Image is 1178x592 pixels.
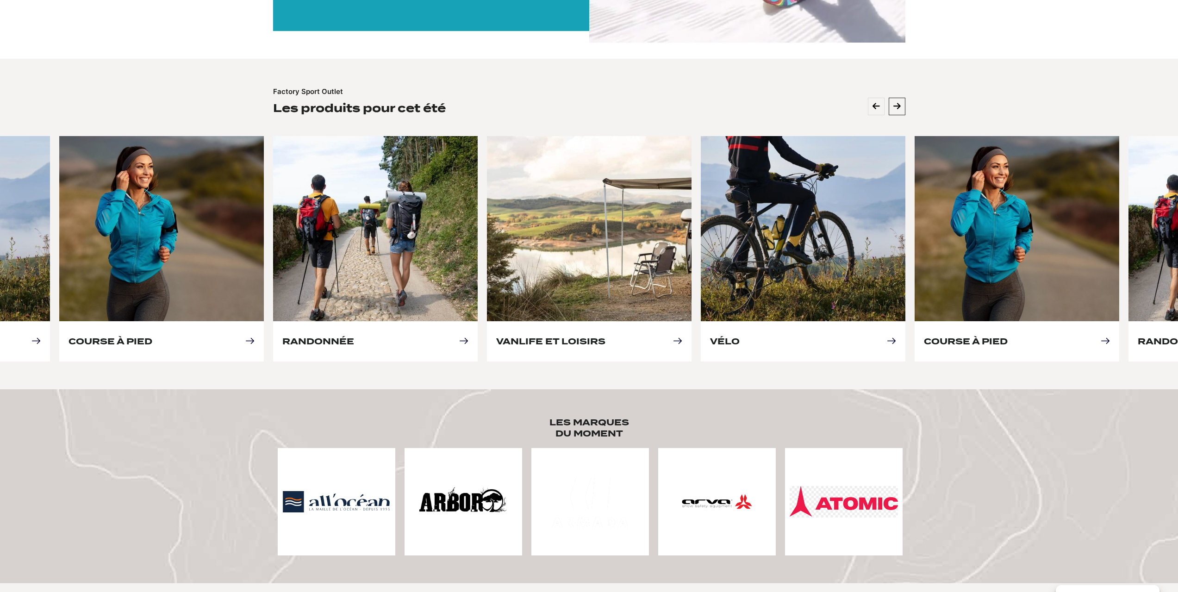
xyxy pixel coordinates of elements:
article: 3 of 4 [487,136,692,361]
a: Course à pied [69,337,152,346]
a: Vanlife et loisirs [496,337,605,346]
h2: Les produits pour cet été [273,101,446,115]
a: Randonnée [282,337,354,346]
article: 1 of 4 [915,136,1119,361]
a: Vélo [710,337,740,346]
article: 1 of 4 [59,136,264,361]
a: Course à pied [924,337,1008,346]
h2: Les marques du moment [542,417,636,439]
article: 2 of 4 [273,136,478,361]
p: Factory Sport Outlet [273,87,343,97]
article: 4 of 4 [701,136,905,361]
